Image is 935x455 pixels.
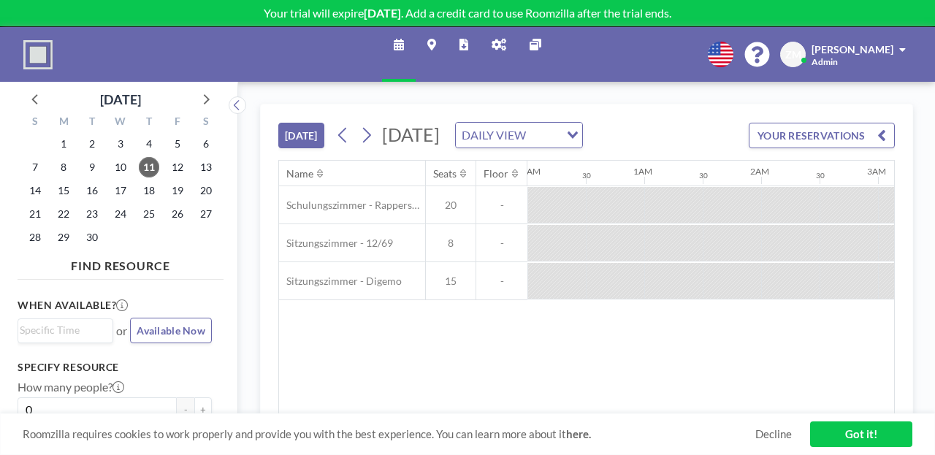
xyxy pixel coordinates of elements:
div: [DATE] [100,89,141,110]
a: Got it! [810,421,912,447]
button: + [194,397,212,422]
label: How many people? [18,380,124,394]
div: S [191,113,220,132]
span: Wednesday, September 3, 2025 [110,134,131,154]
button: Available Now [130,318,212,343]
input: Search for option [530,126,558,145]
span: Tuesday, September 16, 2025 [82,180,102,201]
span: 8 [426,237,476,250]
span: Sitzungszimmer - 12/69 [279,237,393,250]
div: Floor [484,167,508,180]
div: Name [286,167,313,180]
span: 20 [426,199,476,212]
span: Thursday, September 25, 2025 [139,204,159,224]
div: Search for option [18,319,112,341]
span: Wednesday, September 10, 2025 [110,157,131,177]
div: W [107,113,135,132]
span: Tuesday, September 30, 2025 [82,227,102,248]
input: Search for option [20,322,104,338]
div: S [21,113,50,132]
div: T [78,113,107,132]
b: [DATE] [364,6,401,20]
span: Saturday, September 27, 2025 [196,204,216,224]
span: or [116,324,127,338]
span: Monday, September 22, 2025 [53,204,74,224]
span: [DATE] [382,123,440,145]
span: Thursday, September 18, 2025 [139,180,159,201]
div: Search for option [456,123,582,148]
span: Sitzungszimmer - Digemo [279,275,402,288]
div: T [134,113,163,132]
button: [DATE] [278,123,324,148]
span: Wednesday, September 17, 2025 [110,180,131,201]
span: 15 [426,275,476,288]
span: Sunday, September 28, 2025 [25,227,45,248]
span: [PERSON_NAME] [812,43,893,56]
span: Monday, September 29, 2025 [53,227,74,248]
span: Tuesday, September 23, 2025 [82,204,102,224]
span: ZM [785,48,801,61]
span: Friday, September 5, 2025 [167,134,188,154]
span: Sunday, September 21, 2025 [25,204,45,224]
div: 30 [582,171,591,180]
span: Monday, September 15, 2025 [53,180,74,201]
span: Admin [812,56,838,67]
span: Tuesday, September 9, 2025 [82,157,102,177]
span: Monday, September 1, 2025 [53,134,74,154]
div: 12AM [516,166,541,177]
div: 3AM [867,166,886,177]
span: - [476,275,527,288]
div: M [50,113,78,132]
span: Wednesday, September 24, 2025 [110,204,131,224]
span: DAILY VIEW [459,126,529,145]
button: - [177,397,194,422]
span: Available Now [137,324,205,337]
span: Roomzilla requires cookies to work properly and provide you with the best experience. You can lea... [23,427,755,441]
h4: FIND RESOURCE [18,253,224,273]
span: Monday, September 8, 2025 [53,157,74,177]
div: 30 [816,171,825,180]
span: - [476,237,527,250]
span: Tuesday, September 2, 2025 [82,134,102,154]
span: Thursday, September 4, 2025 [139,134,159,154]
h3: Specify resource [18,361,212,374]
div: F [163,113,191,132]
span: Saturday, September 6, 2025 [196,134,216,154]
a: Decline [755,427,792,441]
span: Friday, September 12, 2025 [167,157,188,177]
span: Friday, September 19, 2025 [167,180,188,201]
span: Saturday, September 20, 2025 [196,180,216,201]
div: 1AM [633,166,652,177]
button: YOUR RESERVATIONS [749,123,895,148]
a: here. [566,427,591,440]
span: - [476,199,527,212]
span: Friday, September 26, 2025 [167,204,188,224]
span: Thursday, September 11, 2025 [139,157,159,177]
div: 2AM [750,166,769,177]
span: Sunday, September 7, 2025 [25,157,45,177]
div: 30 [699,171,708,180]
div: Seats [433,167,457,180]
img: organization-logo [23,40,53,69]
span: Saturday, September 13, 2025 [196,157,216,177]
span: Sunday, September 14, 2025 [25,180,45,201]
span: Schulungszimmer - Rapperswil [279,199,425,212]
